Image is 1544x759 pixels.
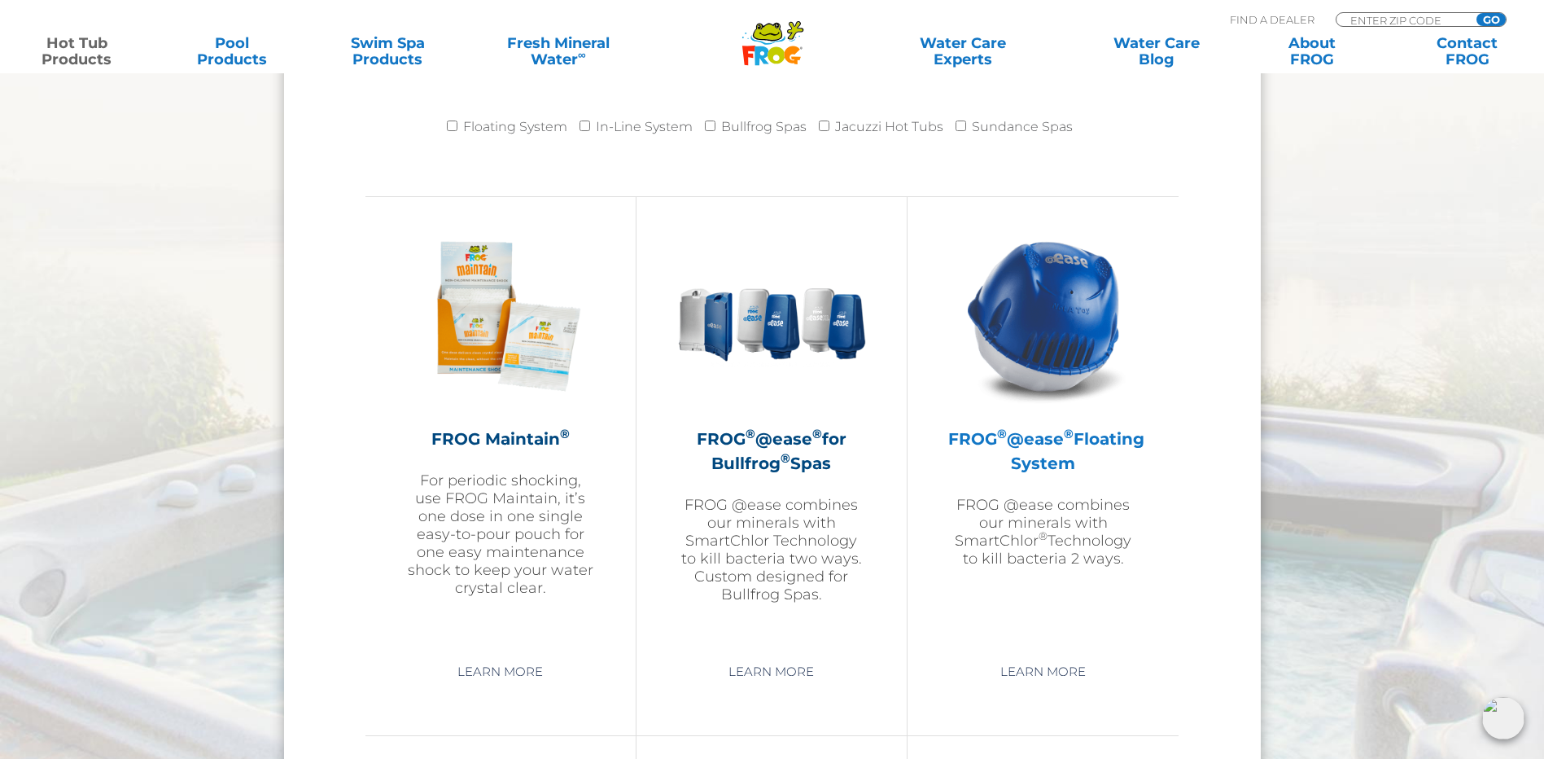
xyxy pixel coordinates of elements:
label: Bullfrog Spas [721,111,807,143]
a: Learn More [439,657,562,687]
sup: ® [1064,426,1074,441]
h2: FROG Maintain [406,427,595,451]
img: openIcon [1482,697,1524,739]
sup: ® [1039,529,1048,542]
a: ContactFROG [1406,35,1528,68]
a: Learn More [982,657,1104,687]
sup: ® [560,426,570,441]
label: In-Line System [596,111,693,143]
p: FROG @ease combines our minerals with SmartChlor Technology to kill bacteria two ways. Custom des... [677,496,866,603]
img: bullfrog-product-hero-300x300.png [677,222,866,410]
a: Water CareExperts [865,35,1061,68]
p: For periodic shocking, use FROG Maintain, it’s one dose in one single easy-to-pour pouch for one ... [406,472,595,597]
a: Hot TubProducts [16,35,138,68]
sup: ® [781,450,790,466]
sup: ® [997,426,1007,441]
label: Jacuzzi Hot Tubs [835,111,943,143]
img: hot-tub-product-atease-system-300x300.png [949,222,1138,410]
a: FROG®@ease®Floating SystemFROG @ease combines our minerals with SmartChlor®Technology to kill bac... [948,222,1138,645]
sup: ∞ [578,48,586,61]
input: GO [1476,13,1506,26]
label: Sundance Spas [972,111,1073,143]
p: Find A Dealer [1230,12,1314,27]
a: Swim SpaProducts [327,35,448,68]
sup: ® [746,426,755,441]
label: Floating System [463,111,567,143]
a: AboutFROG [1251,35,1372,68]
h2: FROG @ease Floating System [948,427,1138,476]
img: Frog_Maintain_Hero-2-v2-300x300.png [406,222,595,410]
sup: ® [812,426,822,441]
a: FROG®@ease®for Bullfrog®SpasFROG @ease combines our minerals with SmartChlor Technology to kill b... [677,222,866,645]
a: Water CareBlog [1096,35,1217,68]
h2: FROG @ease for Bullfrog Spas [677,427,866,476]
input: Zip Code Form [1349,13,1459,27]
a: Fresh MineralWater∞ [483,35,634,68]
p: FROG @ease combines our minerals with SmartChlor Technology to kill bacteria 2 ways. [948,496,1138,568]
a: FROG Maintain®For periodic shocking, use FROG Maintain, it’s one dose in one single easy-to-pour ... [406,222,595,645]
a: Learn More [710,657,833,687]
a: PoolProducts [172,35,293,68]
